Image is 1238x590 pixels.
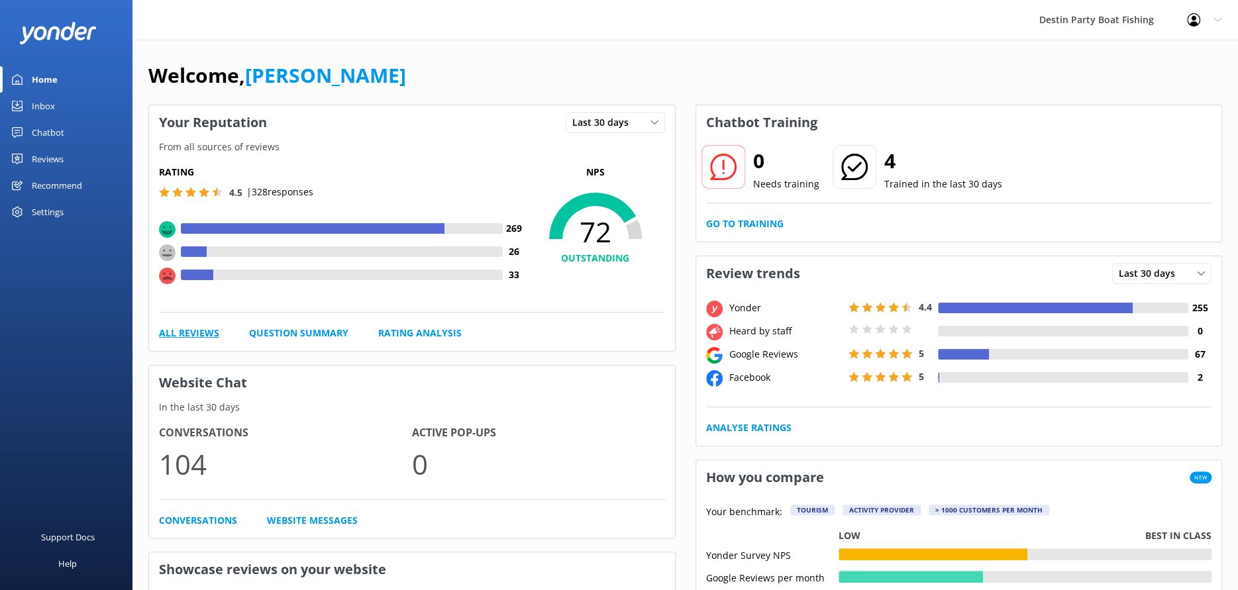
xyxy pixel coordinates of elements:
[246,185,313,199] p: | 328 responses
[706,571,839,583] div: Google Reviews per month
[726,324,845,338] div: Heard by staff
[159,442,412,486] p: 104
[32,66,58,93] div: Home
[412,424,665,442] h4: Active Pop-ups
[159,424,412,442] h4: Conversations
[32,119,64,146] div: Chatbot
[149,140,675,154] p: From all sources of reviews
[1188,370,1212,385] h4: 2
[1188,324,1212,338] h4: 0
[790,505,835,515] div: Tourism
[696,105,827,140] h3: Chatbot Training
[32,146,64,172] div: Reviews
[919,347,924,360] span: 5
[839,528,860,543] p: Low
[149,400,675,415] p: In the last 30 days
[919,370,924,383] span: 5
[32,93,55,119] div: Inbox
[503,268,526,282] h4: 33
[706,217,784,231] a: Go to Training
[41,524,95,550] div: Support Docs
[159,513,237,528] a: Conversations
[412,442,665,486] p: 0
[696,460,834,495] h3: How you compare
[503,221,526,236] h4: 269
[884,177,1002,191] p: Trained in the last 30 days
[706,505,782,520] p: Your benchmark:
[753,145,819,177] h2: 0
[149,366,675,400] h3: Website Chat
[696,256,810,291] h3: Review trends
[526,165,665,179] p: NPS
[1119,266,1183,281] span: Last 30 days
[572,115,637,130] span: Last 30 days
[726,370,845,385] div: Facebook
[267,513,358,528] a: Website Messages
[929,505,1049,515] div: > 1000 customers per month
[1145,528,1212,543] p: Best in class
[843,505,921,515] div: Activity Provider
[526,215,665,248] span: 72
[32,172,82,199] div: Recommend
[526,251,665,266] h4: OUTSTANDING
[726,301,845,315] div: Yonder
[149,552,675,587] h3: Showcase reviews on your website
[919,301,932,313] span: 4.4
[159,165,526,179] h5: Rating
[32,199,64,225] div: Settings
[706,420,792,435] a: Analyse Ratings
[503,244,526,259] h4: 26
[1190,471,1212,483] span: New
[706,548,839,560] div: Yonder Survey NPS
[149,105,277,140] h3: Your Reputation
[249,326,348,340] a: Question Summary
[378,326,462,340] a: Rating Analysis
[229,186,242,199] span: 4.5
[245,62,406,89] a: [PERSON_NAME]
[58,550,77,577] div: Help
[20,22,96,44] img: yonder-white-logo.png
[148,60,406,91] h1: Welcome,
[1188,347,1212,362] h4: 67
[753,177,819,191] p: Needs training
[1188,301,1212,315] h4: 255
[159,326,219,340] a: All Reviews
[726,347,845,362] div: Google Reviews
[884,145,1002,177] h2: 4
